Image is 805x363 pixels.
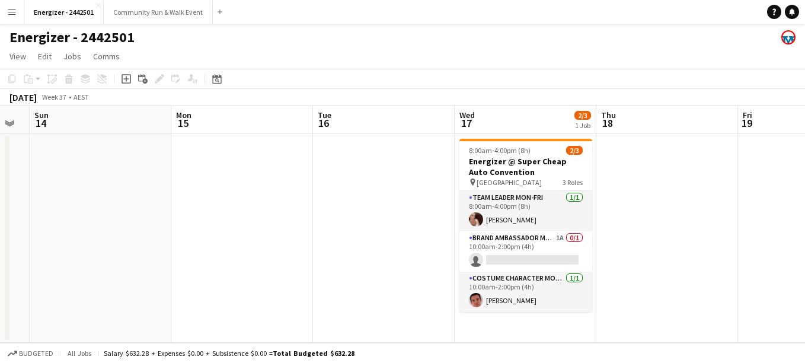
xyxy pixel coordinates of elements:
span: 19 [741,116,752,130]
span: View [9,51,26,62]
span: Total Budgeted $632.28 [273,349,354,358]
span: 8:00am-4:00pm (8h) [469,146,531,155]
span: 17 [458,116,475,130]
div: 1 Job [575,121,590,130]
a: Jobs [59,49,86,64]
span: 14 [33,116,49,130]
span: Budgeted [19,349,53,358]
span: Fri [743,110,752,120]
app-job-card: 8:00am-4:00pm (8h)2/3Energizer @ Super Cheap Auto Convention [GEOGRAPHIC_DATA]3 RolesTeam Leader ... [459,139,592,312]
h3: Energizer @ Super Cheap Auto Convention [459,156,592,177]
span: Edit [38,51,52,62]
a: Edit [33,49,56,64]
a: Comms [88,49,124,64]
button: Budgeted [6,347,55,360]
span: 2/3 [574,111,591,120]
div: Salary $632.28 + Expenses $0.00 + Subsistence $0.00 = [104,349,354,358]
a: View [5,49,31,64]
span: 15 [174,116,191,130]
span: Tue [318,110,331,120]
span: Wed [459,110,475,120]
span: Mon [176,110,191,120]
button: Energizer - 2442501 [24,1,104,24]
app-card-role: Brand Ambassador Mon-Fri1A0/110:00am-2:00pm (4h) [459,231,592,272]
div: AEST [74,93,89,101]
button: Community Run & Walk Event [104,1,213,24]
span: Sun [34,110,49,120]
app-user-avatar: Kristin Kenneally [781,30,796,44]
app-card-role: Costume Character Mon - Sat1/110:00am-2:00pm (4h)[PERSON_NAME] [459,272,592,312]
div: [DATE] [9,91,37,103]
app-card-role: Team Leader Mon-Fri1/18:00am-4:00pm (8h)[PERSON_NAME] [459,191,592,231]
span: 2/3 [566,146,583,155]
span: Jobs [63,51,81,62]
span: Week 37 [39,93,69,101]
span: [GEOGRAPHIC_DATA] [477,178,542,187]
span: 16 [316,116,331,130]
h1: Energizer - 2442501 [9,28,135,46]
span: All jobs [65,349,94,358]
span: 3 Roles [563,178,583,187]
span: Comms [93,51,120,62]
span: Thu [601,110,616,120]
span: 18 [599,116,616,130]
